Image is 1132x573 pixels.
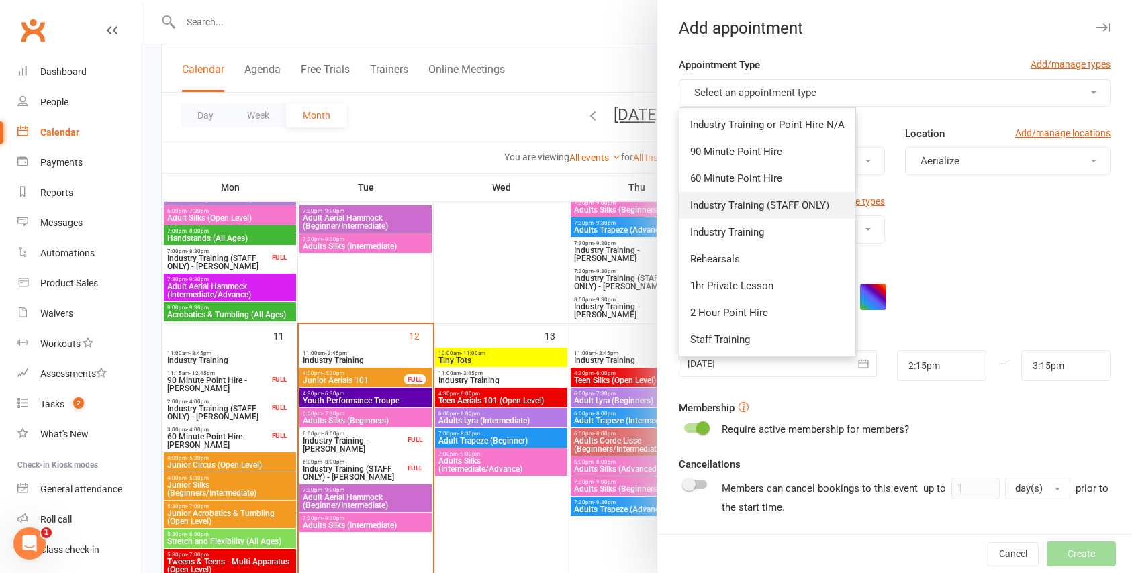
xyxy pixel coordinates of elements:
div: Require active membership for members? [722,421,909,437]
a: Waivers [17,299,142,329]
a: Dashboard [17,57,142,87]
div: – [986,350,1022,381]
span: 2 [73,397,84,409]
a: Class kiosk mode [17,535,142,565]
a: Automations [17,238,142,268]
a: Add/manage types [1031,57,1111,72]
div: Product Sales [40,278,98,289]
div: Dashboard [40,66,87,77]
iframe: Intercom live chat [13,527,46,560]
span: Staff Training [690,333,750,346]
a: Industry Training (STAFF ONLY) [679,192,855,219]
a: Messages [17,208,142,238]
a: Staff Training [679,326,855,353]
a: Assessments [17,359,142,389]
a: Add/manage locations [1015,125,1111,140]
button: Select an appointment type [679,79,1111,107]
span: day(s) [1015,482,1043,494]
div: Tasks [40,399,64,409]
button: day(s) [1005,478,1070,499]
div: Add appointment [657,19,1132,38]
div: up to [923,478,1070,499]
div: Members can cancel bookings to this event [722,478,1111,515]
label: Appointment Type [679,57,760,73]
div: Roll call [40,514,72,525]
a: Industry Training or Point Hire N/A [679,111,855,138]
div: Assessments [40,368,107,379]
div: Class check-in [40,544,99,555]
div: Messages [40,217,83,228]
a: Calendar [17,117,142,148]
button: Cancel [988,542,1039,566]
a: Roll call [17,505,142,535]
span: Aerialize [921,155,959,167]
div: Calendar [40,127,79,138]
a: 1hr Private Lesson [679,272,855,299]
span: 60 Minute Point Hire [690,172,782,185]
span: 1hr Private Lesson [690,280,773,292]
span: 90 Minute Point Hire [690,146,782,158]
a: Clubworx [16,13,50,47]
a: What's New [17,419,142,450]
a: Product Sales [17,268,142,299]
div: General attendance [40,484,122,494]
span: Industry Training (STAFF ONLY) [690,199,829,211]
a: People [17,87,142,117]
a: 2 Hour Point Hire [679,299,855,326]
span: Industry Training or Point Hire N/A [690,119,845,131]
a: Rehearsals [679,246,855,272]
div: Payments [40,157,83,168]
a: 90 Minute Point Hire [679,138,855,165]
a: Industry Training [679,219,855,246]
div: Waivers [40,308,73,319]
a: Payments [17,148,142,178]
span: Industry Training [690,226,764,238]
div: Reports [40,187,73,198]
div: Workouts [40,338,81,349]
a: General attendance kiosk mode [17,474,142,505]
div: People [40,97,68,107]
a: 60 Minute Point Hire [679,165,855,192]
div: What's New [40,429,89,439]
label: Membership [679,400,735,416]
div: Automations [40,248,95,258]
label: Location [905,125,945,142]
a: Reports [17,178,142,208]
span: Select an appointment type [694,87,816,99]
a: Workouts [17,329,142,359]
a: Tasks 2 [17,389,142,419]
button: Aerialize [905,147,1111,175]
span: 1 [41,527,52,538]
label: Cancellations [679,456,741,472]
span: 2 Hour Point Hire [690,307,768,319]
span: Rehearsals [690,253,740,265]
